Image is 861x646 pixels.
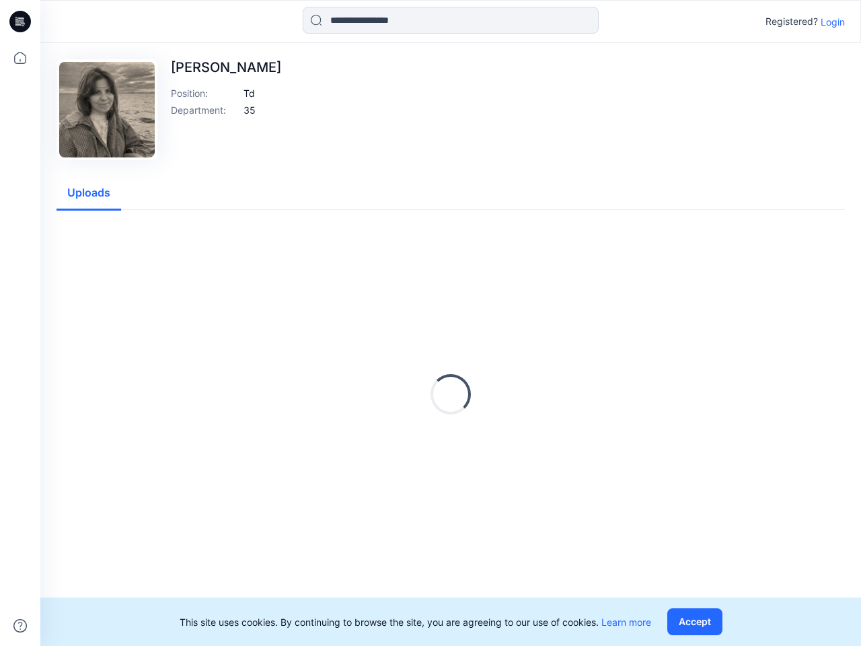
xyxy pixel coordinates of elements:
button: Uploads [57,176,121,211]
p: 35 [244,103,256,117]
img: Sarah Poston [59,62,155,157]
p: Department : [171,103,238,117]
p: This site uses cookies. By continuing to browse the site, you are agreeing to our use of cookies. [180,615,651,629]
button: Accept [667,608,722,635]
p: Position : [171,86,238,100]
p: Td [244,86,255,100]
a: Learn more [601,616,651,628]
p: Registered? [765,13,818,30]
p: [PERSON_NAME] [171,59,281,75]
p: Login [821,15,845,29]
